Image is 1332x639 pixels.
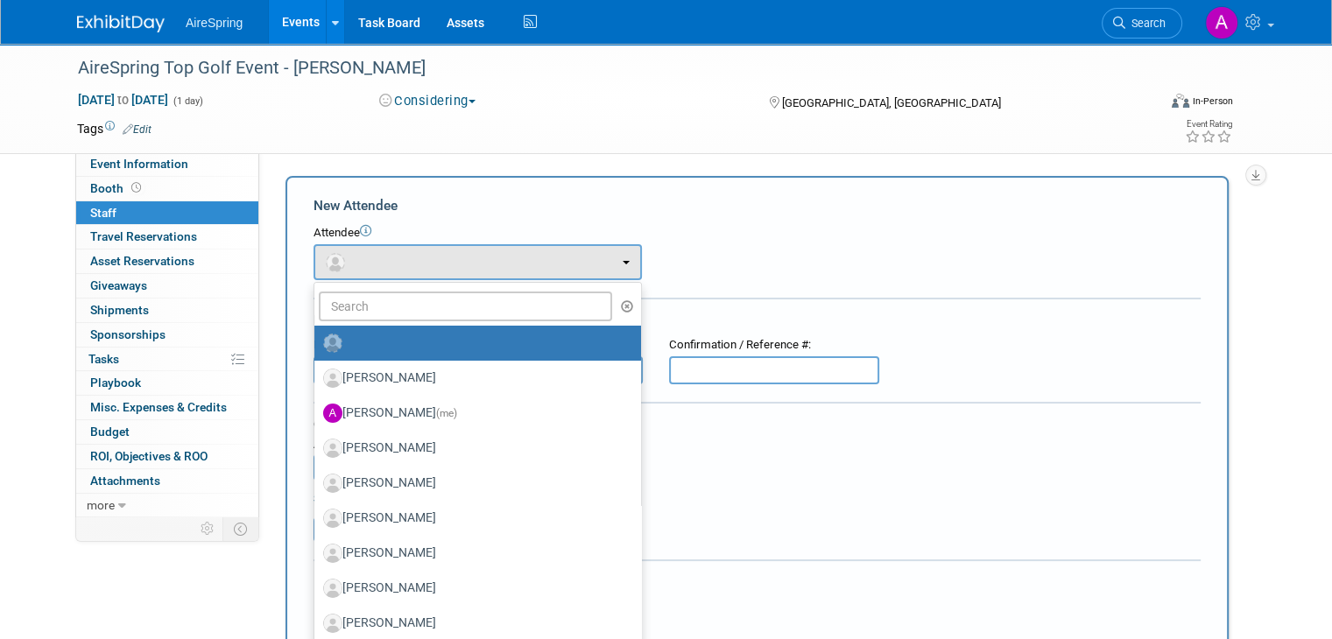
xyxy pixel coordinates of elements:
a: Tasks [76,348,258,371]
span: Attachments [90,474,160,488]
span: AireSpring [186,16,243,30]
span: Sponsorships [90,327,166,341]
label: [PERSON_NAME] [323,364,624,392]
div: Event Rating [1185,120,1232,129]
span: Search [1125,17,1166,30]
div: In-Person [1192,95,1233,108]
img: ExhibitDay [77,15,165,32]
span: Booth not reserved yet [128,181,144,194]
a: Staff [76,201,258,225]
body: Rich Text Area. Press ALT-0 for help. [10,7,862,25]
span: Giveaways [90,278,147,292]
label: [PERSON_NAME] [323,539,624,567]
img: Associate-Profile-5.png [323,509,342,528]
span: to [115,93,131,107]
span: Booth [90,181,144,195]
img: Format-Inperson.png [1172,94,1189,108]
td: Tags [77,120,152,137]
img: Unassigned-User-Icon.png [323,334,342,353]
span: (1 day) [172,95,203,107]
a: Event Information [76,152,258,176]
span: Shipments [90,303,149,317]
a: Edit [123,123,152,136]
a: Search [1102,8,1182,39]
span: Event Information [90,157,188,171]
div: Cost: [314,417,1201,433]
label: [PERSON_NAME] [323,434,624,462]
a: Misc. Expenses & Credits [76,396,258,419]
img: Angie Handal [1205,6,1238,39]
label: [PERSON_NAME] [323,399,624,427]
span: [GEOGRAPHIC_DATA], [GEOGRAPHIC_DATA] [782,96,1001,109]
div: Confirmation / Reference #: [669,337,879,354]
button: Considering [373,92,483,110]
img: Associate-Profile-5.png [323,544,342,563]
img: Associate-Profile-5.png [323,579,342,598]
img: Associate-Profile-5.png [323,614,342,633]
span: Misc. Expenses & Credits [90,400,227,414]
a: Giveaways [76,274,258,298]
td: Toggle Event Tabs [223,517,259,540]
label: [PERSON_NAME] [323,574,624,602]
a: Asset Reservations [76,249,258,273]
div: AireSpring Top Golf Event - [PERSON_NAME] [72,53,1135,84]
a: more [76,494,258,517]
a: Booth [76,177,258,200]
span: Playbook [90,376,141,390]
img: Associate-Profile-5.png [323,474,342,493]
div: Event Format [1062,91,1233,117]
label: [PERSON_NAME] [323,609,624,637]
span: [DATE] [DATE] [77,92,169,108]
a: Shipments [76,298,258,322]
img: A.jpg [323,404,342,423]
td: Personalize Event Tab Strip [193,517,223,540]
div: Attendee [314,225,1201,242]
div: New Attendee [314,196,1201,215]
label: [PERSON_NAME] [323,469,624,497]
a: Budget [76,420,258,444]
img: Associate-Profile-5.png [323,439,342,458]
a: Sponsorships [76,323,258,347]
a: Playbook [76,371,258,395]
a: Attachments [76,469,258,493]
span: ROI, Objectives & ROO [90,449,208,463]
span: Budget [90,425,130,439]
span: Travel Reservations [90,229,197,243]
div: Misc. Attachments & Notes [314,572,1201,590]
label: [PERSON_NAME] [323,504,624,532]
span: (me) [436,407,457,419]
div: Registration / Ticket Info (optional) [314,311,1201,328]
span: more [87,498,115,512]
span: Tasks [88,352,119,366]
a: Travel Reservations [76,225,258,249]
img: Associate-Profile-5.png [323,369,342,388]
input: Search [319,291,612,321]
a: ROI, Objectives & ROO [76,445,258,468]
span: Asset Reservations [90,254,194,268]
span: Staff [90,206,116,220]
